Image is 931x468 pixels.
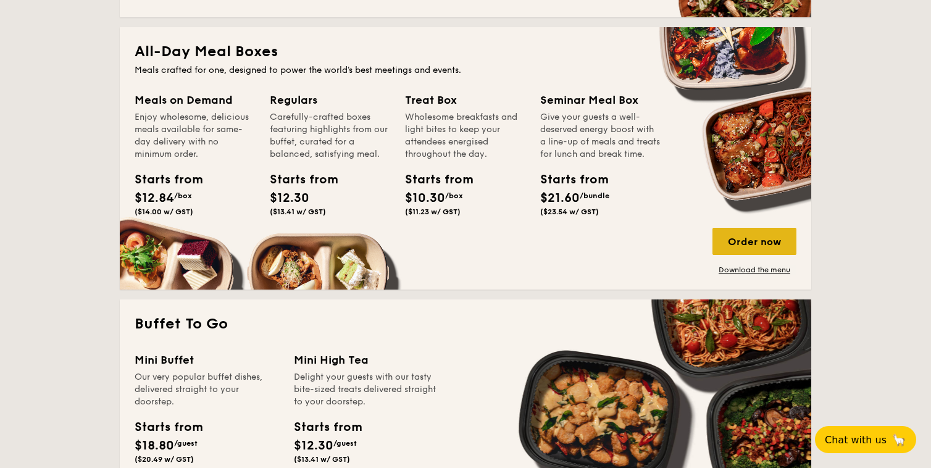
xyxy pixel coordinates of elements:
span: $10.30 [405,191,445,206]
span: 🦙 [891,433,906,447]
div: Meals crafted for one, designed to power the world's best meetings and events. [135,64,796,77]
div: Our very popular buffet dishes, delivered straight to your doorstep. [135,371,279,408]
span: $21.60 [540,191,580,206]
span: ($11.23 w/ GST) [405,207,461,216]
div: Give your guests a well-deserved energy boost with a line-up of meals and treats for lunch and br... [540,111,661,161]
div: Treat Box [405,91,525,109]
div: Starts from [135,170,190,189]
span: /box [445,191,463,200]
div: Starts from [405,170,461,189]
span: ($23.54 w/ GST) [540,207,599,216]
div: Mini High Tea [294,351,438,369]
div: Mini Buffet [135,351,279,369]
div: Starts from [135,418,202,437]
span: Chat with us [825,434,887,446]
span: /guest [333,439,357,448]
div: Starts from [540,170,596,189]
a: Download the menu [712,265,796,275]
div: Meals on Demand [135,91,255,109]
span: ($14.00 w/ GST) [135,207,193,216]
span: $12.30 [270,191,309,206]
span: /guest [174,439,198,448]
div: Starts from [294,418,361,437]
span: ($13.41 w/ GST) [294,455,350,464]
span: $12.84 [135,191,174,206]
div: Carefully-crafted boxes featuring highlights from our buffet, curated for a balanced, satisfying ... [270,111,390,161]
div: Starts from [270,170,325,189]
div: Enjoy wholesome, delicious meals available for same-day delivery with no minimum order. [135,111,255,161]
h2: Buffet To Go [135,314,796,334]
div: Seminar Meal Box [540,91,661,109]
span: ($20.49 w/ GST) [135,455,194,464]
div: Regulars [270,91,390,109]
span: $12.30 [294,438,333,453]
h2: All-Day Meal Boxes [135,42,796,62]
button: Chat with us🦙 [815,426,916,453]
span: ($13.41 w/ GST) [270,207,326,216]
span: /box [174,191,192,200]
div: Wholesome breakfasts and light bites to keep your attendees energised throughout the day. [405,111,525,161]
div: Delight your guests with our tasty bite-sized treats delivered straight to your doorstep. [294,371,438,408]
span: /bundle [580,191,609,200]
div: Order now [712,228,796,255]
span: $18.80 [135,438,174,453]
